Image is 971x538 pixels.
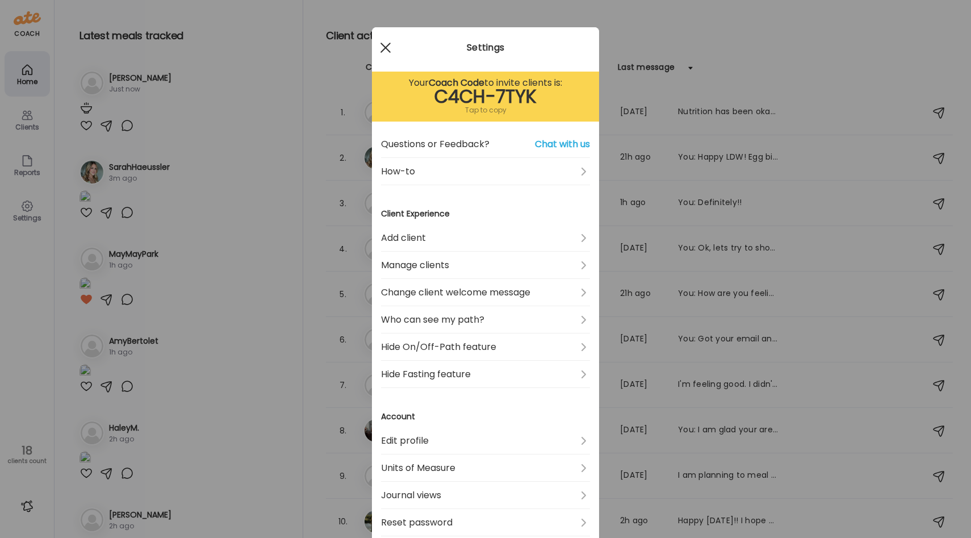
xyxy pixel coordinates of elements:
[535,137,590,151] span: Chat with us
[372,41,599,55] div: Settings
[381,509,590,536] a: Reset password
[381,306,590,333] a: Who can see my path?
[381,76,590,90] div: Your to invite clients is:
[381,103,590,117] div: Tap to copy
[381,361,590,388] a: Hide Fasting feature
[381,411,590,423] h3: Account
[381,252,590,279] a: Manage clients
[381,208,590,220] h3: Client Experience
[381,279,590,306] a: Change client welcome message
[381,333,590,361] a: Hide On/Off-Path feature
[381,224,590,252] a: Add client
[381,158,590,185] a: How-to
[381,482,590,509] a: Journal views
[381,90,590,103] div: C4CH-7TYK
[381,454,590,482] a: Units of Measure
[381,427,590,454] a: Edit profile
[429,76,484,89] b: Coach Code
[381,131,590,158] a: Questions or Feedback?Chat with us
